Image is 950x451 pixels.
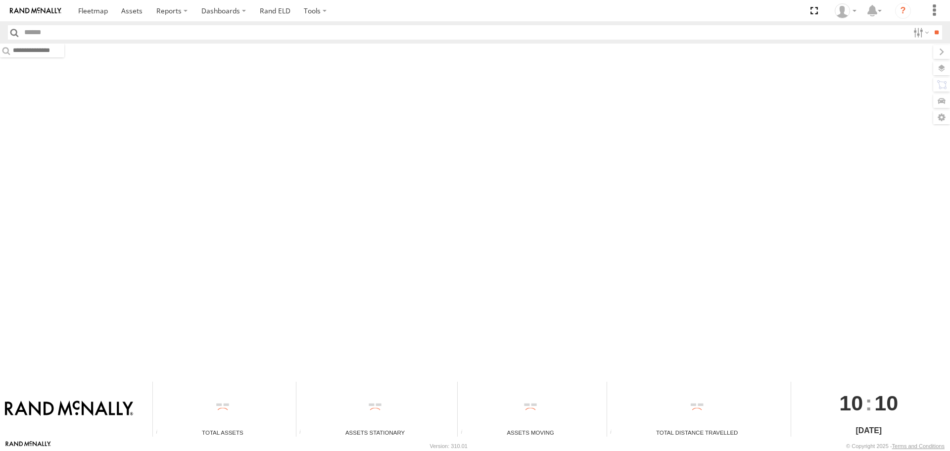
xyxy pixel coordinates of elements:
span: 10 [839,382,863,424]
label: Map Settings [933,110,950,124]
div: Assets Stationary [296,428,454,437]
div: Assets Moving [458,428,603,437]
div: © Copyright 2025 - [846,443,945,449]
label: Search Filter Options [909,25,931,40]
div: Version: 310.01 [430,443,468,449]
div: Total number of assets current stationary. [296,429,311,437]
div: Total Assets [153,428,292,437]
div: Todd Smith [831,3,860,18]
div: [DATE] [791,425,947,437]
span: 10 [874,382,898,424]
div: : [791,382,947,424]
div: Total distance travelled by all assets within specified date range and applied filters [607,429,622,437]
img: Rand McNally [5,401,133,417]
div: Total Distance Travelled [607,428,787,437]
div: Total number of assets current in transit. [458,429,473,437]
a: Visit our Website [5,441,51,451]
img: rand-logo.svg [10,7,61,14]
i: ? [895,3,911,19]
div: Total number of Enabled Assets [153,429,168,437]
a: Terms and Conditions [892,443,945,449]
